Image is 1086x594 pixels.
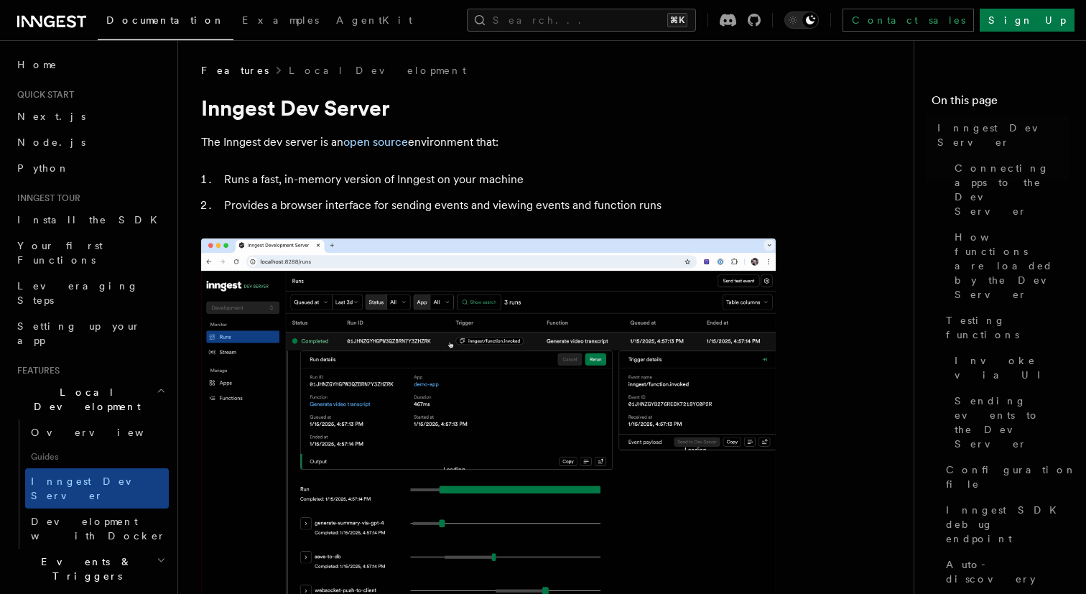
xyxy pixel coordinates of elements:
a: Python [11,155,169,181]
p: The Inngest dev server is an environment that: [201,132,776,152]
a: Development with Docker [25,509,169,549]
a: Auto-discovery [940,552,1069,592]
a: Node.js [11,129,169,155]
a: Connecting apps to the Dev Server [949,155,1069,224]
a: Sign Up [980,9,1075,32]
h4: On this page [932,92,1069,115]
span: Install the SDK [17,214,166,226]
span: Local Development [11,385,157,414]
span: Inngest Dev Server [937,121,1069,149]
span: Invoke via UI [955,353,1069,382]
span: Next.js [17,111,85,122]
a: Examples [233,4,328,39]
span: Home [17,57,57,72]
a: Install the SDK [11,207,169,233]
span: Leveraging Steps [17,280,139,306]
a: Documentation [98,4,233,40]
h1: Inngest Dev Server [201,95,776,121]
span: Inngest tour [11,192,80,204]
a: Sending events to the Dev Server [949,388,1069,457]
a: Local Development [289,63,466,78]
a: open source [343,135,408,149]
a: Setting up your app [11,313,169,353]
span: Documentation [106,14,225,26]
span: AgentKit [336,14,412,26]
span: Features [11,365,60,376]
span: Connecting apps to the Dev Server [955,161,1069,218]
a: Invoke via UI [949,348,1069,388]
kbd: ⌘K [667,13,687,27]
a: Testing functions [940,307,1069,348]
a: Next.js [11,103,169,129]
a: Inngest Dev Server [932,115,1069,155]
a: Inngest Dev Server [25,468,169,509]
span: Inngest SDK debug endpoint [946,503,1069,546]
a: Your first Functions [11,233,169,273]
a: Overview [25,419,169,445]
span: Examples [242,14,319,26]
a: Configuration file [940,457,1069,497]
a: Contact sales [843,9,974,32]
span: Configuration file [946,463,1077,491]
a: Home [11,52,169,78]
a: AgentKit [328,4,421,39]
span: Development with Docker [31,516,166,542]
span: Setting up your app [17,320,141,346]
a: Inngest SDK debug endpoint [940,497,1069,552]
div: Local Development [11,419,169,549]
span: Inngest Dev Server [31,475,154,501]
span: How functions are loaded by the Dev Server [955,230,1069,302]
span: Sending events to the Dev Server [955,394,1069,451]
span: Overview [31,427,179,438]
a: How functions are loaded by the Dev Server [949,224,1069,307]
span: Auto-discovery [946,557,1069,586]
span: Guides [25,445,169,468]
span: Quick start [11,89,74,101]
li: Runs a fast, in-memory version of Inngest on your machine [220,170,776,190]
span: Your first Functions [17,240,103,266]
a: Leveraging Steps [11,273,169,313]
button: Toggle dark mode [784,11,819,29]
span: Python [17,162,70,174]
span: Features [201,63,269,78]
button: Local Development [11,379,169,419]
span: Testing functions [946,313,1069,342]
button: Events & Triggers [11,549,169,589]
span: Events & Triggers [11,554,157,583]
span: Node.js [17,136,85,148]
button: Search...⌘K [467,9,696,32]
li: Provides a browser interface for sending events and viewing events and function runs [220,195,776,215]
